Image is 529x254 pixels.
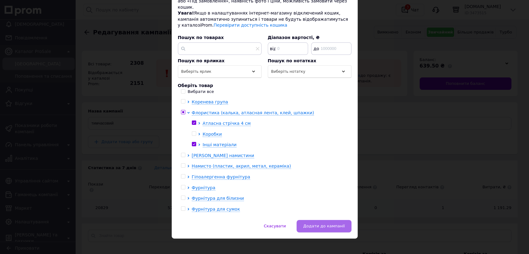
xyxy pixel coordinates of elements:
input: 1000000 [311,42,351,55]
span: Скасувати [264,224,286,228]
span: Флористика (калька, атласная лента, клей, шпажки) [192,110,314,115]
span: [PERSON_NAME] намистини [192,153,254,158]
span: Фурнітура [192,185,215,190]
span: Гіпоалергенна фурнітура [192,174,250,179]
input: 0 [268,42,308,55]
a: Перевірити доступність кошика [214,23,287,28]
span: Коренева група [192,99,228,104]
span: до [312,46,320,52]
div: Вибрати все [188,89,214,94]
button: Додати до кампанії [297,220,351,232]
span: від [268,46,276,52]
span: Інші матеріали [203,142,237,147]
span: Увага! [178,11,194,15]
span: Виберіть нотатку [271,69,306,74]
button: Скасувати [257,220,292,232]
span: Оберіть товар [178,83,213,88]
div: Якщо в налаштуваннях інтернет-магазину відключений кошик, кампанія автоматично зупиниться і товар... [178,10,351,28]
span: Пошук по товарах [178,35,224,40]
span: Коробки [203,132,222,137]
span: Діапазон вартості, ₴ [268,35,320,40]
span: Атласна стрічка 4 см [203,121,251,126]
span: Додати до кампанії [303,224,345,228]
span: Фурнітура для сумок [192,207,240,212]
span: Намисто (пластик, акрил, метал, кераміка) [192,164,291,169]
span: Виберіть ярлик [181,69,211,74]
span: Фурнітура для білизни [192,196,244,201]
span: Пошук по нотатках [268,58,316,63]
span: Пошук по ярликах [178,58,225,63]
